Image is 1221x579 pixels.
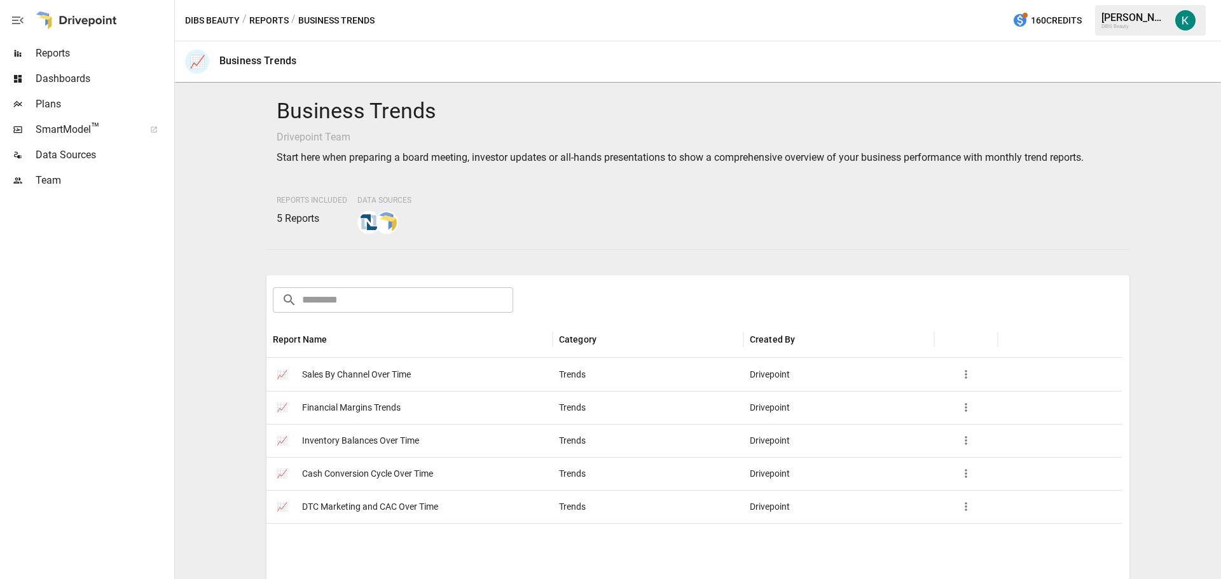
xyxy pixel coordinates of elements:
span: DTC Marketing and CAC Over Time [302,491,438,523]
span: Data Sources [36,147,172,163]
p: Drivepoint Team [277,130,1120,145]
span: Financial Margins Trends [302,392,401,424]
div: / [291,13,296,29]
div: Drivepoint [743,358,934,391]
button: Katherine Rose [1168,3,1203,38]
h4: Business Trends [277,98,1120,125]
div: Trends [553,424,743,457]
span: Dashboards [36,71,172,86]
div: Drivepoint [743,424,934,457]
img: Katherine Rose [1175,10,1196,31]
button: 160Credits [1007,9,1087,32]
span: 📈 [273,431,292,450]
span: Plans [36,97,172,112]
span: Cash Conversion Cycle Over Time [302,458,433,490]
p: 5 Reports [277,211,347,226]
div: Trends [553,457,743,490]
span: 📈 [273,365,292,384]
div: Business Trends [219,55,296,67]
div: Drivepoint [743,457,934,490]
div: Drivepoint [743,391,934,424]
div: / [242,13,247,29]
span: Reports [36,46,172,61]
div: DIBS Beauty [1101,24,1168,29]
img: smart model [376,212,397,233]
div: Report Name [273,334,328,344]
p: Start here when preparing a board meeting, investor updates or all-hands presentations to show a ... [277,150,1120,165]
button: Reports [249,13,289,29]
div: Category [559,334,597,344]
div: 📈 [185,50,209,74]
span: Reports Included [277,196,347,205]
img: netsuite [359,212,379,233]
span: 📈 [273,398,292,417]
span: Inventory Balances Over Time [302,425,419,457]
span: 📈 [273,497,292,516]
span: ™ [91,120,100,136]
span: Team [36,173,172,188]
span: Sales By Channel Over Time [302,358,411,391]
span: 160 Credits [1031,13,1082,29]
button: DIBS Beauty [185,13,240,29]
span: SmartModel [36,122,136,137]
div: [PERSON_NAME] [1101,11,1168,24]
div: Trends [553,358,743,391]
div: Created By [750,334,796,344]
span: 📈 [273,464,292,483]
span: Data Sources [357,196,411,205]
div: Trends [553,391,743,424]
div: Drivepoint [743,490,934,523]
div: Trends [553,490,743,523]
